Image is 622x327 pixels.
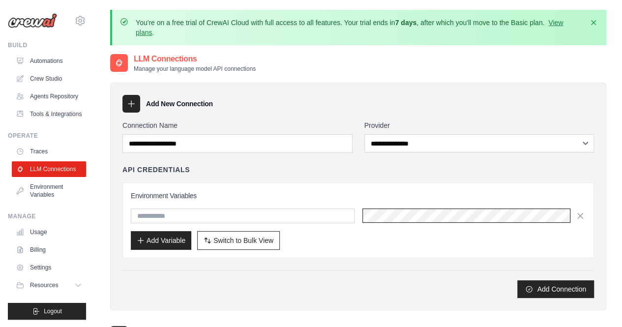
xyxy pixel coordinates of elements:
[131,191,586,201] h3: Environment Variables
[134,53,256,65] h2: LLM Connections
[12,161,86,177] a: LLM Connections
[12,277,86,293] button: Resources
[122,165,190,175] h4: API Credentials
[146,99,213,109] h3: Add New Connection
[8,13,57,28] img: Logo
[8,212,86,220] div: Manage
[12,71,86,87] a: Crew Studio
[395,19,416,27] strong: 7 days
[12,224,86,240] a: Usage
[12,260,86,275] a: Settings
[122,120,353,130] label: Connection Name
[12,242,86,258] a: Billing
[8,41,86,49] div: Build
[12,53,86,69] a: Automations
[517,280,594,298] button: Add Connection
[136,18,583,37] p: You're on a free trial of CrewAI Cloud with full access to all features. Your trial ends in , aft...
[8,132,86,140] div: Operate
[12,144,86,159] a: Traces
[12,179,86,203] a: Environment Variables
[12,89,86,104] a: Agents Repository
[12,106,86,122] a: Tools & Integrations
[197,231,280,250] button: Switch to Bulk View
[131,231,191,250] button: Add Variable
[30,281,58,289] span: Resources
[213,236,273,245] span: Switch to Bulk View
[134,65,256,73] p: Manage your language model API connections
[44,307,62,315] span: Logout
[8,303,86,320] button: Logout
[364,120,594,130] label: Provider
